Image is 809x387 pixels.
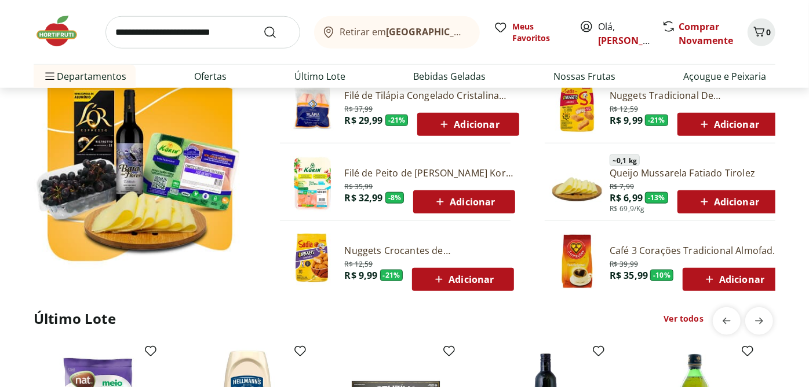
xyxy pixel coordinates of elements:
span: R$ 37,99 [345,102,373,114]
img: Hortifruti [34,14,92,49]
a: Último Lote [294,69,345,83]
button: Retirar em[GEOGRAPHIC_DATA]/[GEOGRAPHIC_DATA] [314,16,480,49]
span: R$ 35,99 [610,269,648,282]
span: - 21 % [380,270,403,281]
a: Meus Favoritos [494,21,566,44]
button: Adicionar [412,268,513,291]
button: Adicionar [677,190,779,213]
a: Filé de Peito de [PERSON_NAME] Korin 600g [345,167,515,179]
span: - 13 % [645,192,668,204]
input: search [105,16,300,49]
span: Adicionar [697,117,759,131]
span: Departamentos [43,62,126,90]
img: Nuggets Crocantes de Frango Sadia 300g [285,234,340,289]
a: Ver todos [664,313,704,325]
span: Adicionar [432,272,494,286]
button: Adicionar [677,113,779,136]
span: R$ 12,59 [610,102,638,114]
span: ~ 0,1 kg [610,154,640,166]
span: Adicionar [437,117,499,131]
button: Adicionar [683,268,784,291]
span: - 8 % [385,192,404,204]
span: Adicionar [433,195,495,209]
button: Menu [43,62,57,90]
span: R$ 35,99 [345,180,373,191]
a: Queijo Mussarela Fatiado Tirolez [610,167,779,179]
span: R$ 39,99 [610,257,638,269]
span: R$ 9,99 [610,114,643,127]
img: Principal [549,156,605,212]
span: - 10 % [650,270,673,281]
span: R$ 29,99 [345,114,383,127]
img: Filé de Tilápia Congelado Cristalina 400g [285,79,340,134]
button: Carrinho [748,19,775,46]
img: Café Três Corações Tradicional Almofada 500g [549,234,605,289]
span: Olá, [598,20,650,47]
button: Adicionar [417,113,519,136]
span: R$ 7,99 [610,180,634,191]
span: R$ 69,9/Kg [610,204,645,213]
button: Submit Search [263,25,291,39]
a: Filé de Tilápia Congelado Cristalina 400g [345,89,519,102]
span: R$ 6,99 [610,191,643,204]
button: previous [713,307,741,335]
span: Retirar em [340,27,468,37]
button: Adicionar [413,190,515,213]
a: Ofertas [194,69,227,83]
a: Nossas Frutas [553,69,615,83]
a: Nuggets Crocantes de [PERSON_NAME] 300g [345,244,514,257]
span: Adicionar [702,272,764,286]
span: - 21 % [385,115,409,126]
b: [GEOGRAPHIC_DATA]/[GEOGRAPHIC_DATA] [387,25,582,38]
a: Nuggets Tradicional De [PERSON_NAME] - 300G [610,89,779,102]
span: 0 [766,27,771,38]
span: Adicionar [697,195,759,209]
a: Café 3 Corações Tradicional Almofada 500g [610,244,784,257]
span: R$ 32,99 [345,191,383,204]
a: [PERSON_NAME] [598,34,673,47]
a: Bebidas Geladas [413,69,486,83]
img: Filé de Peito de Frango Congelado Korin 600g [285,156,340,212]
a: Açougue e Peixaria [683,69,766,83]
h2: Último Lote [34,309,116,328]
button: next [745,307,773,335]
a: Comprar Novamente [679,20,733,47]
span: Meus Favoritos [512,21,566,44]
span: - 21 % [645,115,668,126]
span: R$ 9,99 [345,269,378,282]
span: R$ 12,59 [345,257,373,269]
